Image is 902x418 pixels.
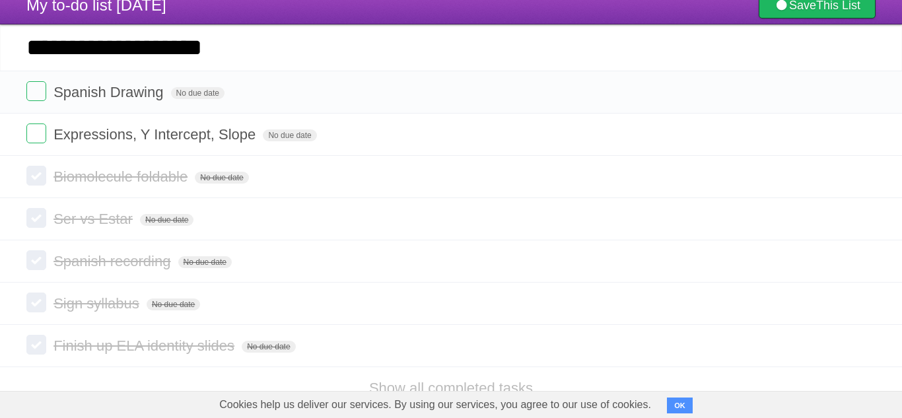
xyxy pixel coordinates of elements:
span: Biomolecule foldable [53,168,191,185]
label: Done [26,335,46,355]
span: No due date [263,129,316,141]
span: Cookies help us deliver our services. By using our services, you agree to our use of cookies. [206,392,664,418]
span: No due date [147,298,200,310]
span: No due date [140,214,193,226]
span: Spanish Drawing [53,84,166,100]
span: Finish up ELA identity slides [53,337,238,354]
span: No due date [195,172,248,184]
a: Show all completed tasks [369,380,533,396]
span: Expressions, Y Intercept, Slope [53,126,259,143]
span: Spanish recording [53,253,174,269]
label: Done [26,123,46,143]
label: Done [26,250,46,270]
span: Ser vs Estar [53,211,136,227]
span: No due date [242,341,295,353]
span: No due date [171,87,225,99]
label: Done [26,166,46,186]
span: No due date [178,256,232,268]
button: OK [667,398,693,413]
label: Done [26,81,46,101]
label: Done [26,293,46,312]
span: Sign syllabus [53,295,143,312]
label: Done [26,208,46,228]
